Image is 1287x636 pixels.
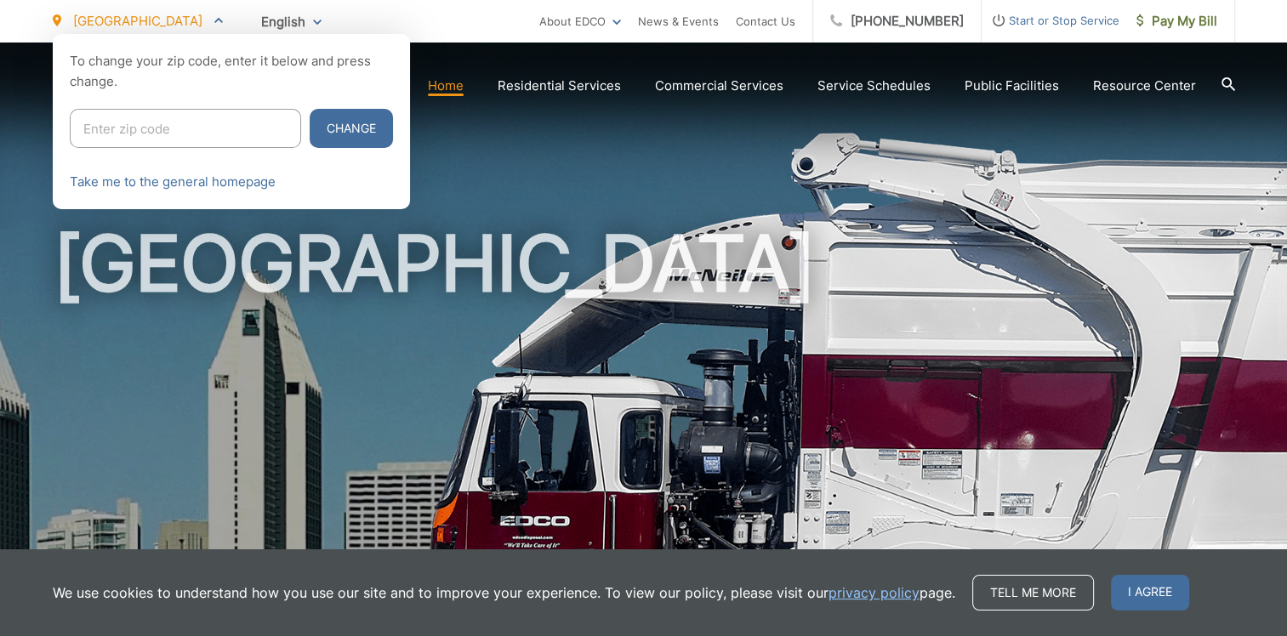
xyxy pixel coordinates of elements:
input: Enter zip code [70,109,301,148]
a: privacy policy [829,582,920,603]
a: News & Events [638,11,719,31]
button: Change [310,109,393,148]
p: To change your zip code, enter it below and press change. [70,51,393,92]
p: We use cookies to understand how you use our site and to improve your experience. To view our pol... [53,582,955,603]
span: [GEOGRAPHIC_DATA] [73,13,202,29]
a: About EDCO [539,11,621,31]
span: English [248,7,334,37]
a: Contact Us [736,11,795,31]
a: Take me to the general homepage [70,172,276,192]
span: Pay My Bill [1136,11,1217,31]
